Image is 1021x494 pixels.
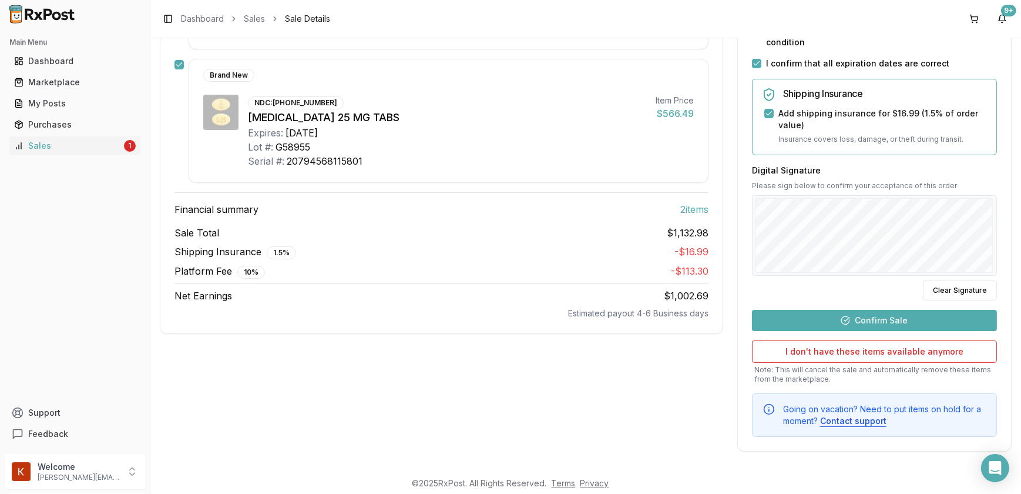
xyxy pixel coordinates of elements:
h2: Main Menu [9,38,140,47]
span: $1,002.69 [664,290,708,302]
button: Clear Signature [923,281,997,301]
a: Dashboard [9,51,140,72]
div: Dashboard [14,55,136,67]
img: RxPost Logo [5,5,80,24]
p: Insurance covers loss, damage, or theft during transit. [778,133,987,145]
p: Please sign below to confirm your acceptance of this order [752,181,997,191]
p: Note: This will cancel the sale and automatically remove these items from the marketplace. [752,365,997,384]
button: Feedback [5,423,145,445]
div: [MEDICAL_DATA] 25 MG TABS [248,109,646,126]
div: Item Price [656,95,694,106]
a: Marketplace [9,72,140,93]
a: Purchases [9,114,140,135]
div: Going on vacation? Need to put items on hold for a moment? [783,403,987,427]
button: Support [5,402,145,423]
div: 9+ [1001,5,1016,16]
div: $566.49 [656,106,694,121]
div: 1 [124,140,136,152]
h3: Digital Signature [752,165,997,176]
div: Marketplace [14,76,136,88]
span: $1,132.98 [667,226,708,240]
button: Dashboard [5,52,145,71]
span: Shipping Insurance [174,245,296,259]
h5: Shipping Insurance [783,89,987,98]
span: - $16.99 [674,246,708,258]
img: User avatar [12,462,31,481]
a: Terms [552,478,576,488]
button: Confirm Sale [752,310,997,331]
span: Sale Total [174,226,219,240]
span: Feedback [28,428,68,440]
div: G58955 [276,140,310,154]
span: Financial summary [174,202,258,216]
div: Brand New [203,69,254,82]
button: 9+ [993,9,1012,28]
p: Welcome [38,461,119,473]
div: 1.5 % [267,246,296,259]
span: 2 item s [680,202,708,216]
img: Jardiance 25 MG TABS [203,95,239,130]
div: Open Intercom Messenger [981,454,1009,482]
span: Platform Fee [174,264,265,279]
span: Net Earnings [174,289,232,303]
div: Sales [14,140,122,152]
div: Lot #: [248,140,273,154]
div: [DATE] [286,126,318,140]
a: Sales [244,13,265,25]
div: 10 % [237,266,265,279]
button: I don't have these items available anymore [752,341,997,363]
a: Privacy [580,478,609,488]
button: Sales1 [5,136,145,155]
div: Purchases [14,119,136,131]
div: NDC: [PHONE_NUMBER] [248,96,344,109]
a: Sales1 [9,135,140,156]
nav: breadcrumb [181,13,330,25]
a: Dashboard [181,13,224,25]
button: My Posts [5,94,145,113]
span: Sale Details [285,13,330,25]
button: Contact support [820,415,886,427]
label: Add shipping insurance for $16.99 ( 1.5 % of order value) [778,108,987,131]
div: Estimated payout 4-6 Business days [174,308,708,319]
p: [PERSON_NAME][EMAIL_ADDRESS][DOMAIN_NAME] [38,473,119,482]
div: My Posts [14,98,136,109]
button: Purchases [5,115,145,134]
button: Marketplace [5,73,145,92]
span: - $113.30 [671,265,708,277]
div: Serial #: [248,154,284,168]
a: My Posts [9,93,140,114]
div: Expires: [248,126,283,140]
label: I confirm that all expiration dates are correct [766,58,949,69]
div: 20794568115801 [287,154,362,168]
